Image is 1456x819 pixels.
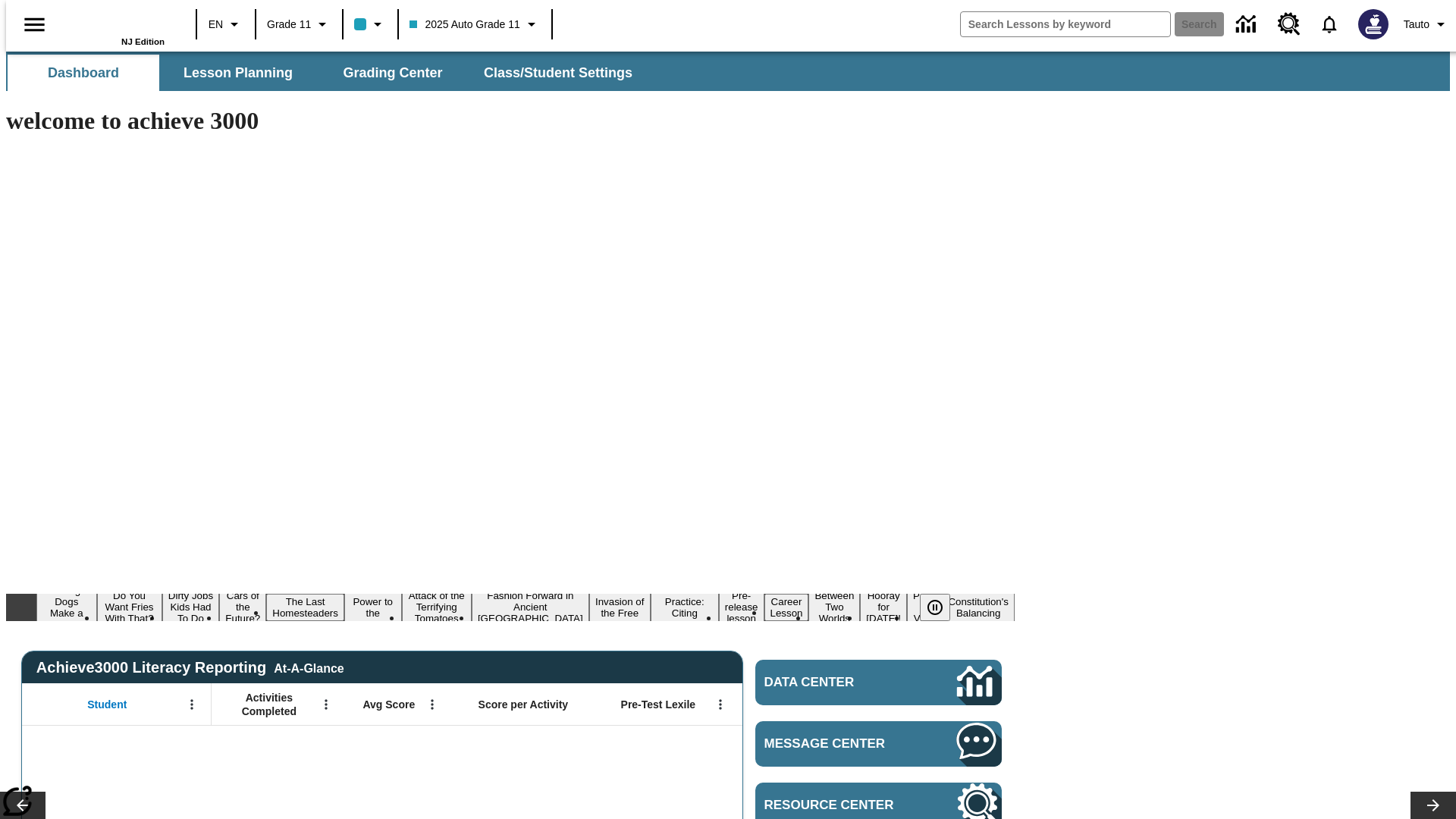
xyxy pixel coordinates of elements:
[764,736,912,752] span: Message Center
[920,594,950,621] button: Pause
[180,693,203,716] button: Open Menu
[860,588,907,626] button: Slide 14 Hooray for Constitution Day!
[36,659,344,676] span: Achieve3000 Literacy Reporting
[315,693,337,716] button: Open Menu
[709,693,732,716] button: Open Menu
[907,588,942,626] button: Slide 15 Point of View
[317,55,469,91] button: Grading Center
[421,693,444,716] button: Open Menu
[348,11,393,38] button: Class color is light blue. Change class color
[267,17,311,33] span: Grade 11
[472,588,589,626] button: Slide 8 Fashion Forward in Ancient Rome
[764,798,912,813] span: Resource Center
[266,594,344,621] button: Slide 5 The Last Homesteaders
[1349,5,1398,44] button: Select a new avatar
[1404,17,1429,33] span: Tauto
[764,675,906,690] span: Data Center
[1398,11,1456,38] button: Profile/Settings
[755,721,1002,767] a: Message Center
[87,698,127,711] span: Student
[66,5,165,46] div: Home
[362,698,415,711] span: Avg Score
[484,64,632,82] span: Class/Student Settings
[274,659,344,676] div: At-A-Glance
[961,12,1170,36] input: search field
[1410,792,1456,819] button: Lesson carousel, Next
[8,55,159,91] button: Dashboard
[6,107,1015,135] h1: welcome to achieve 3000
[202,11,250,38] button: Language: EN, Select a language
[719,588,764,626] button: Slide 11 Pre-release lesson
[479,698,569,711] span: Score per Activity
[162,588,220,626] button: Slide 3 Dirty Jobs Kids Had To Do
[1269,4,1310,45] a: Resource Center, Will open in new tab
[12,2,57,47] button: Open side menu
[755,660,1002,705] a: Data Center
[920,594,965,621] div: Pause
[472,55,645,91] button: Class/Student Settings
[121,37,165,46] span: NJ Edition
[1358,9,1389,39] img: Avatar
[1310,5,1349,44] a: Notifications
[621,698,696,711] span: Pre-Test Lexile
[942,582,1015,632] button: Slide 16 The Constitution's Balancing Act
[261,11,337,38] button: Grade: Grade 11, Select a grade
[403,11,546,38] button: Class: 2025 Auto Grade 11, Select your class
[184,64,293,82] span: Lesson Planning
[343,64,442,82] span: Grading Center
[808,588,860,626] button: Slide 13 Between Two Worlds
[1227,4,1269,45] a: Data Center
[6,52,1450,91] div: SubNavbar
[344,582,402,632] button: Slide 6 Solar Power to the People
[162,55,314,91] button: Lesson Planning
[209,17,223,33] span: EN
[36,582,97,632] button: Slide 1 Diving Dogs Make a Splash
[409,17,519,33] span: 2025 Auto Grade 11
[48,64,119,82] span: Dashboard
[402,588,472,626] button: Slide 7 Attack of the Terrifying Tomatoes
[589,582,651,632] button: Slide 9 The Invasion of the Free CD
[219,691,319,718] span: Activities Completed
[66,7,165,37] a: Home
[6,55,646,91] div: SubNavbar
[219,588,266,626] button: Slide 4 Cars of the Future?
[97,588,162,626] button: Slide 2 Do You Want Fries With That?
[764,594,809,621] button: Slide 12 Career Lesson
[651,582,719,632] button: Slide 10 Mixed Practice: Citing Evidence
